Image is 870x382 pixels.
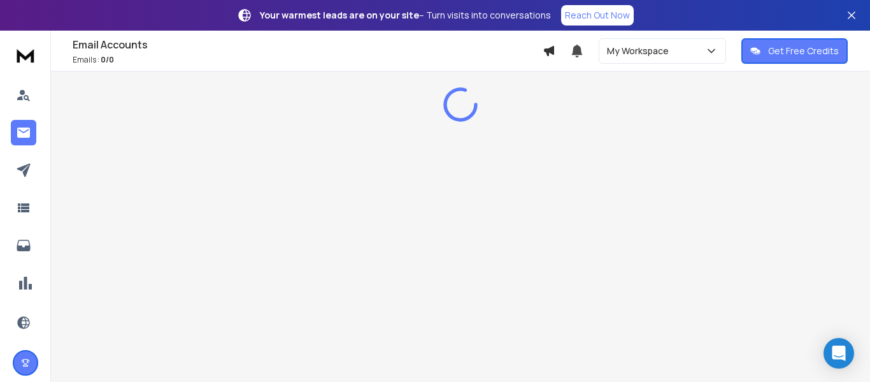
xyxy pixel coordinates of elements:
[741,38,848,64] button: Get Free Credits
[260,9,551,22] p: – Turn visits into conversations
[565,9,630,22] p: Reach Out Now
[101,54,114,65] span: 0 / 0
[13,43,38,67] img: logo
[561,5,634,26] a: Reach Out Now
[73,55,543,65] p: Emails :
[73,37,543,52] h1: Email Accounts
[607,45,674,57] p: My Workspace
[768,45,839,57] p: Get Free Credits
[260,9,419,21] strong: Your warmest leads are on your site
[824,338,854,369] div: Open Intercom Messenger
